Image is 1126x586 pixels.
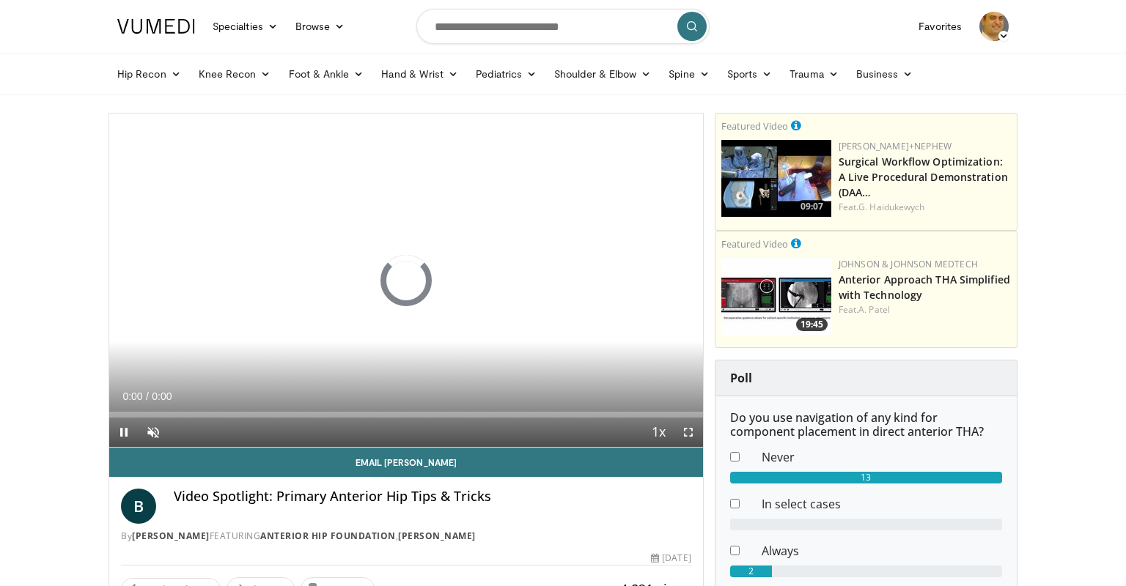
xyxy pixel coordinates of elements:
a: Johnson & Johnson MedTech [839,258,978,270]
dd: In select cases [751,495,1013,513]
button: Pause [109,418,139,447]
a: 19:45 [721,258,831,335]
div: Feat. [839,201,1011,214]
a: Email [PERSON_NAME] [109,448,703,477]
span: 0:00 [122,390,142,402]
span: 0:00 [152,390,172,402]
img: VuMedi Logo [117,19,195,34]
a: Favorites [910,12,971,41]
span: / [146,390,149,402]
a: Surgical Workflow Optimization: A Live Procedural Demonstration (DAA… [839,155,1008,199]
a: Sports [718,59,781,89]
a: Shoulder & Elbow [545,59,660,89]
video-js: Video Player [109,114,703,448]
a: Anterior Hip Foundation [260,530,396,542]
div: [DATE] [651,552,691,565]
div: Progress Bar [109,412,703,418]
div: 13 [730,472,1002,483]
small: Featured Video [721,119,788,133]
img: 06bb1c17-1231-4454-8f12-6191b0b3b81a.150x105_q85_crop-smart_upscale.jpg [721,258,831,335]
a: [PERSON_NAME] [398,530,476,542]
button: Unmute [139,418,168,447]
a: Hand & Wrist [372,59,467,89]
a: Knee Recon [190,59,280,89]
div: Feat. [839,303,1011,316]
span: 09:07 [796,200,828,213]
strong: Poll [730,370,752,386]
div: By FEATURING , [121,530,691,543]
a: Hip Recon [108,59,190,89]
img: bcfc90b5-8c69-4b20-afee-af4c0acaf118.150x105_q85_crop-smart_upscale.jpg [721,140,831,217]
a: Pediatrics [467,59,545,89]
a: [PERSON_NAME]+Nephew [839,140,952,152]
a: Anterior Approach THA Simplified with Technology [839,272,1010,302]
dd: Always [751,542,1013,560]
h4: Video Spotlight: Primary Anterior Hip Tips & Tricks [174,489,691,505]
span: 19:45 [796,318,828,331]
a: Business [847,59,922,89]
a: B [121,489,156,524]
h6: Do you use navigation of any kind for component placement in direct anterior THA? [730,411,1002,439]
dd: Never [751,448,1013,466]
input: Search topics, interventions [416,9,710,44]
a: G. Haidukewych [858,201,924,213]
a: Foot & Ankle [280,59,373,89]
a: Trauma [781,59,847,89]
a: 09:07 [721,140,831,217]
a: A. Patel [858,303,890,316]
small: Featured Video [721,237,788,251]
a: Browse [287,12,354,41]
button: Fullscreen [674,418,703,447]
a: Specialties [204,12,287,41]
button: Playback Rate [644,418,674,447]
a: [PERSON_NAME] [132,530,210,542]
img: Avatar [979,12,1009,41]
div: 2 [730,565,772,577]
a: Spine [660,59,718,89]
